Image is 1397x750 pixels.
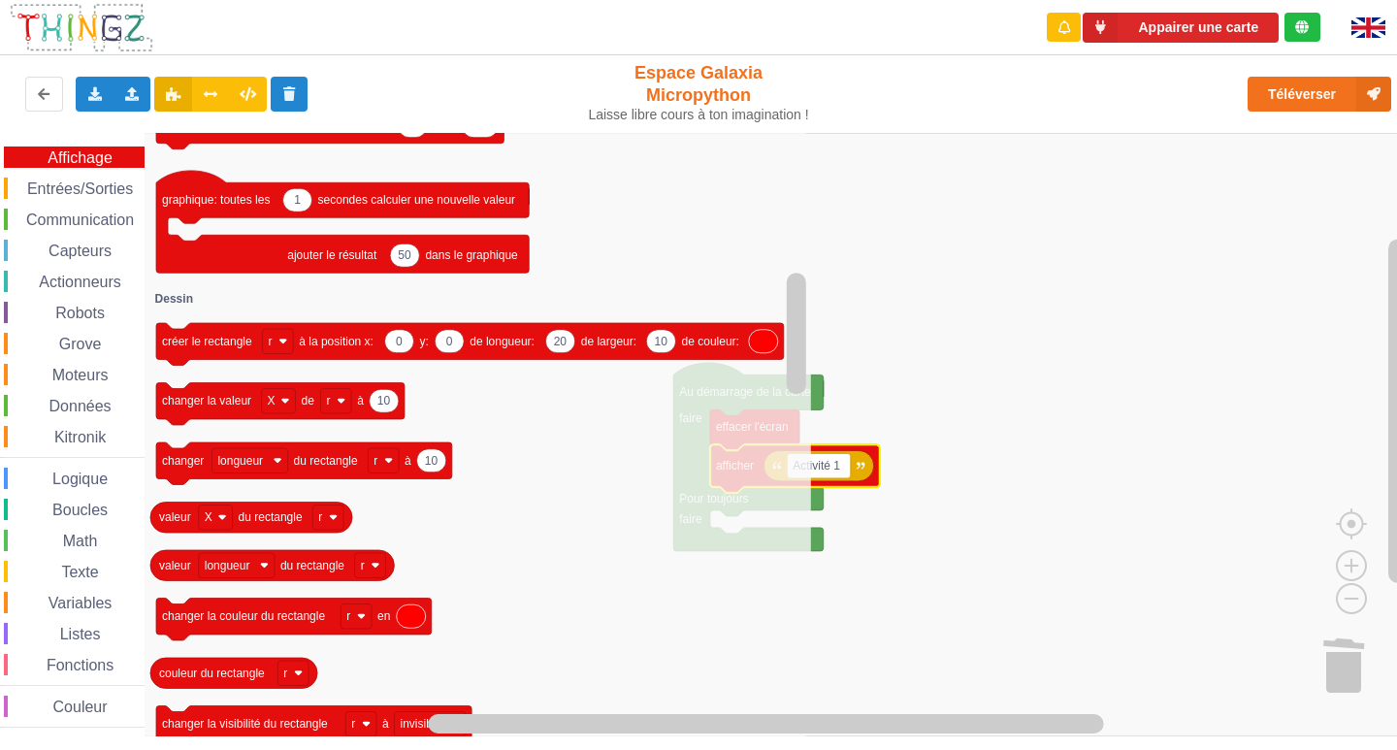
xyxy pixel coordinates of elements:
[159,667,265,680] text: couleur du rectangle
[205,559,250,572] text: longueur
[268,335,272,348] text: r
[446,335,453,348] text: 0
[49,471,111,487] span: Logique
[217,454,263,468] text: longueur
[470,335,535,348] text: de longueur:
[56,336,105,352] span: Grove
[420,335,429,348] text: y:
[377,609,390,623] text: en
[377,394,391,408] text: 10
[405,454,411,468] text: à
[46,243,114,259] span: Capteurs
[44,657,116,673] span: Fonctions
[294,193,301,207] text: 1
[374,454,377,468] text: r
[162,454,204,468] text: changer
[580,107,818,123] div: Laisse libre cours à ton imagination !
[58,564,101,580] span: Texte
[361,559,365,572] text: r
[301,394,314,408] text: de
[280,559,344,572] text: du rectangle
[554,335,568,348] text: 20
[23,212,137,228] span: Communication
[1351,17,1385,38] img: gb.png
[581,335,636,348] text: de largeur:
[205,510,212,524] text: X
[155,292,193,306] text: Dessin
[1083,13,1279,43] button: Appairer une carte
[287,248,377,262] text: ajouter le résultat
[682,335,739,348] text: de couleur:
[162,394,251,408] text: changer la valeur
[51,429,109,445] span: Kitronik
[580,62,818,123] div: Espace Galaxia Micropython
[793,459,840,473] text: Activité 1
[357,394,364,408] text: à
[159,510,191,524] text: valeur
[326,394,330,408] text: r
[36,274,124,290] span: Actionneurs
[283,667,287,680] text: r
[294,454,358,468] text: du rectangle
[9,2,154,53] img: thingz_logo.png
[346,609,350,623] text: r
[1248,77,1391,112] button: Téléverser
[425,248,518,262] text: dans le graphique
[425,454,439,468] text: 10
[46,595,115,611] span: Variables
[49,367,112,383] span: Moteurs
[318,510,322,524] text: r
[52,305,108,321] span: Robots
[1284,13,1320,42] div: Tu es connecté au serveur de création de Thingz
[49,502,111,518] span: Boucles
[60,533,101,549] span: Math
[318,193,515,207] text: secondes calculer une nouvelle valeur
[239,510,303,524] text: du rectangle
[24,180,136,197] span: Entrées/Sorties
[57,626,104,642] span: Listes
[396,335,403,348] text: 0
[654,335,667,348] text: 10
[47,398,114,414] span: Données
[45,149,114,166] span: Affichage
[162,335,252,348] text: créer le rectangle
[159,559,191,572] text: valeur
[398,248,411,262] text: 50
[299,335,374,348] text: à la position x:
[50,699,111,715] span: Couleur
[162,609,325,623] text: changer la couleur du rectangle
[268,394,276,408] text: X
[162,193,270,207] text: graphique: toutes les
